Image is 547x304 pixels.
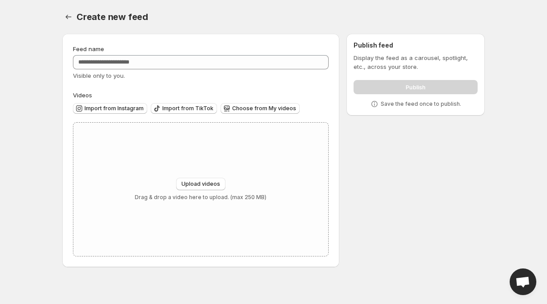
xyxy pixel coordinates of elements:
span: Create new feed [76,12,148,22]
span: Videos [73,92,92,99]
p: Display the feed as a carousel, spotlight, etc., across your store. [354,53,478,71]
button: Choose from My videos [221,103,300,114]
span: Import from TikTok [162,105,213,112]
span: Upload videos [181,180,220,188]
p: Save the feed once to publish. [381,100,461,108]
span: Import from Instagram [84,105,144,112]
button: Settings [62,11,75,23]
span: Choose from My videos [232,105,296,112]
button: Import from Instagram [73,103,147,114]
span: Feed name [73,45,104,52]
button: Upload videos [176,178,225,190]
button: Import from TikTok [151,103,217,114]
h2: Publish feed [354,41,478,50]
span: Visible only to you. [73,72,125,79]
p: Drag & drop a video here to upload. (max 250 MB) [135,194,266,201]
a: Open chat [510,268,536,295]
